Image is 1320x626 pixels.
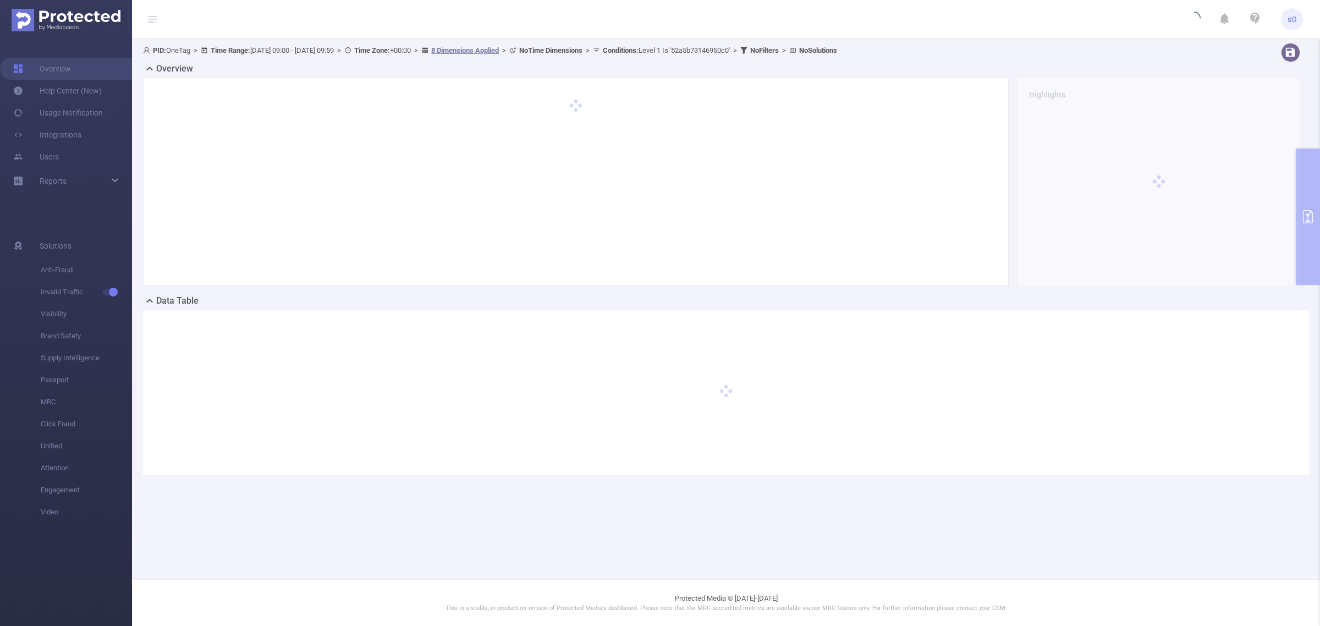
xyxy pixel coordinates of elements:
u: 8 Dimensions Applied [431,46,499,54]
span: Level 1 Is '52a5b73146950c0' [603,46,730,54]
a: Help Center (New) [13,80,102,102]
span: Anti-Fraud [41,259,132,281]
b: No Time Dimensions [519,46,582,54]
p: This is a stable, in production version of Protected Media's dashboard. Please note that the MRC ... [159,604,1292,613]
b: No Filters [750,46,779,54]
span: > [190,46,201,54]
span: Video [41,501,132,523]
span: Visibility [41,303,132,325]
a: Usage Notification [13,102,103,124]
span: Unified [41,435,132,457]
b: No Solutions [799,46,837,54]
img: Protected Media [12,9,120,31]
b: PID: [153,46,166,54]
span: MRC [41,391,132,413]
span: Passport [41,369,132,391]
i: icon: user [143,47,153,54]
span: Reports [40,177,67,185]
b: Time Range: [211,46,250,54]
a: Integrations [13,124,81,146]
span: > [499,46,509,54]
h2: Overview [156,62,193,75]
span: > [411,46,421,54]
i: icon: loading [1187,12,1201,27]
b: Time Zone: [354,46,390,54]
span: Attention [41,457,132,479]
b: Conditions : [603,46,639,54]
span: Engagement [41,479,132,501]
span: sO [1288,8,1297,30]
span: Click Fraud [41,413,132,435]
span: Solutions [40,235,71,257]
span: Brand Safety [41,325,132,347]
span: > [779,46,789,54]
span: Supply Intelligence [41,347,132,369]
a: Users [13,146,59,168]
span: > [582,46,593,54]
span: OneTag [DATE] 09:00 - [DATE] 09:59 +00:00 [143,46,837,54]
h2: Data Table [156,294,199,307]
span: > [730,46,740,54]
span: Invalid Traffic [41,281,132,303]
footer: Protected Media © [DATE]-[DATE] [132,579,1320,626]
span: > [334,46,344,54]
a: Overview [13,58,71,80]
a: Reports [40,170,67,192]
